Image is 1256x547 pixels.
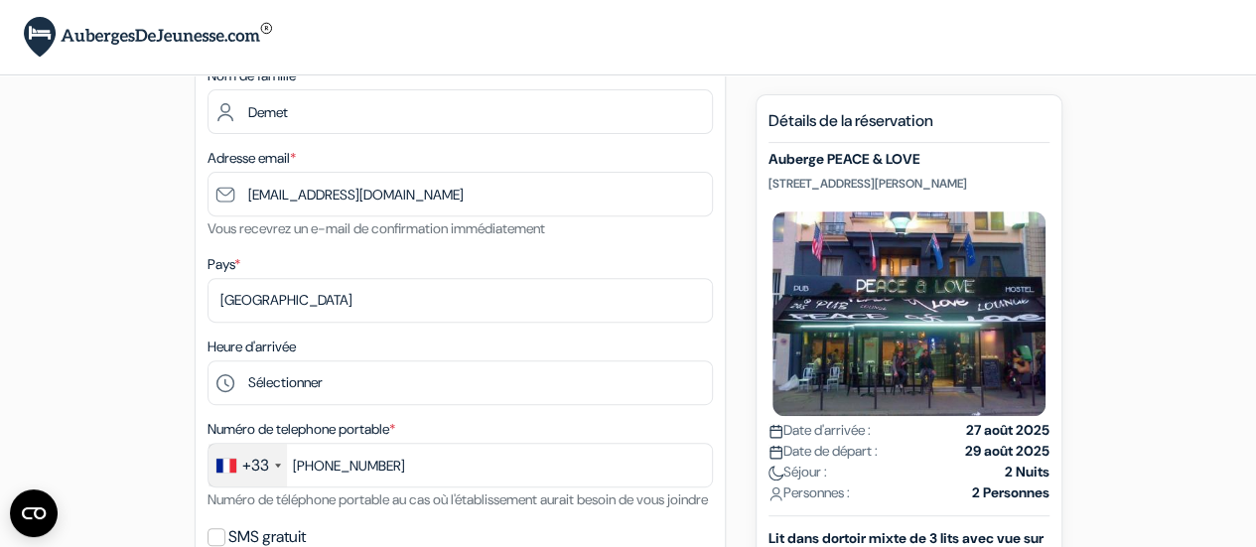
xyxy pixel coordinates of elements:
img: calendar.svg [768,424,783,439]
strong: 2 Personnes [972,482,1049,503]
div: +33 [242,454,269,478]
label: Pays [208,254,240,275]
label: Nom de famille [208,66,302,86]
span: Personnes : [768,482,850,503]
strong: 27 août 2025 [966,420,1049,441]
span: Date de départ : [768,441,878,462]
strong: 29 août 2025 [965,441,1049,462]
img: calendar.svg [768,445,783,460]
input: 6 12 34 56 78 [208,443,713,487]
small: Numéro de téléphone portable au cas où l'établissement aurait besoin de vous joindre [208,490,708,508]
img: AubergesDeJeunesse.com [24,17,272,58]
button: Ouvrir le widget CMP [10,489,58,537]
h5: Détails de la réservation [768,111,1049,143]
span: Date d'arrivée : [768,420,871,441]
input: Entrer adresse e-mail [208,172,713,216]
strong: 2 Nuits [1005,462,1049,482]
small: Vous recevrez un e-mail de confirmation immédiatement [208,219,545,237]
input: Entrer le nom de famille [208,89,713,134]
h5: Auberge PEACE & LOVE [768,151,1049,168]
label: Heure d'arrivée [208,337,296,357]
span: Séjour : [768,462,827,482]
label: Numéro de telephone portable [208,419,395,440]
img: moon.svg [768,466,783,480]
img: user_icon.svg [768,486,783,501]
p: [STREET_ADDRESS][PERSON_NAME] [768,176,1049,192]
div: France: +33 [209,444,287,486]
label: Adresse email [208,148,296,169]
